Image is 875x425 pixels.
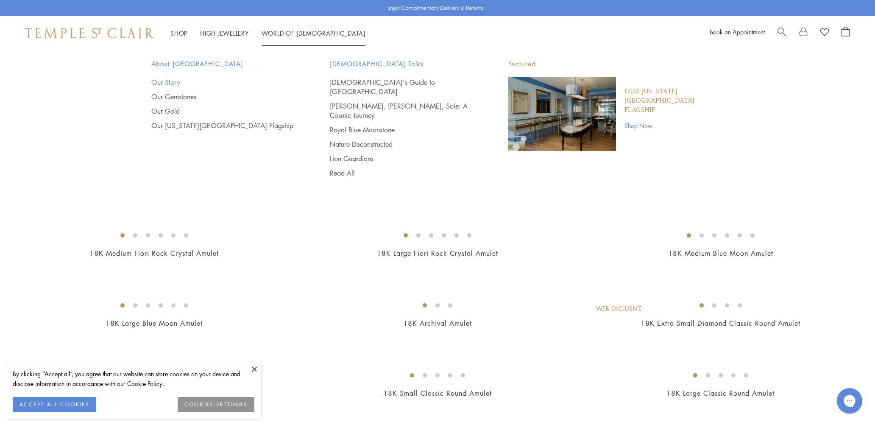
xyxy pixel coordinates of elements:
[383,389,492,398] a: 18K Small Classic Round Amulet
[151,59,296,69] span: About [GEOGRAPHIC_DATA]
[666,389,775,398] a: 18K Large Classic Round Amulet
[387,4,484,12] p: Enjoy Complimentary Delivery & Returns
[262,29,365,37] a: World of [DEMOGRAPHIC_DATA]World of [DEMOGRAPHIC_DATA]
[820,27,829,39] a: View Wishlist
[624,87,724,115] a: Our [US_STATE][GEOGRAPHIC_DATA] Flagship
[377,249,498,258] a: 18K Large Fiori Rock Crystal Amulet
[200,29,249,37] a: High JewelleryHigh Jewellery
[106,319,203,328] a: 18K Large Blue Moon Amulet
[641,319,800,328] a: 18K Extra Small Diamond Classic Round Amulet
[833,385,867,417] iframe: Gorgias live chat messenger
[170,28,365,39] nav: Main navigation
[330,140,474,149] a: Nature Deconstructed
[151,78,296,87] a: Our Story
[330,59,474,69] span: [DEMOGRAPHIC_DATA] Talks
[330,101,474,120] a: [PERSON_NAME], [PERSON_NAME], Sole: A Cosmic Journey
[596,304,642,313] div: Web Exclusive
[151,92,296,101] a: Our Gemstones
[170,29,187,37] a: ShopShop
[710,28,765,36] a: Book an Appointment
[842,27,850,39] a: Open Shopping Bag
[330,168,474,178] a: Read All
[178,397,254,412] button: COOKIES SETTINGS
[508,59,724,69] p: Featured
[668,249,773,258] a: 18K Medium Blue Moon Amulet
[13,369,254,389] div: By clicking “Accept all”, you agree that our website can store cookies on your device and disclos...
[25,28,153,38] img: Temple St. Clair
[13,397,96,412] button: ACCEPT ALL COOKIES
[89,249,219,258] a: 18K Medium Fiori Rock Crystal Amulet
[151,106,296,116] a: Our Gold
[403,319,472,328] a: 18K Archival Amulet
[624,121,724,130] a: Shop Now
[330,125,474,134] a: Royal Blue Moonstone
[777,27,786,39] a: Search
[151,121,296,130] a: Our [US_STATE][GEOGRAPHIC_DATA] Flagship
[330,78,474,96] a: [DEMOGRAPHIC_DATA]'s Guide to [GEOGRAPHIC_DATA]
[330,154,474,163] a: Lion Guardians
